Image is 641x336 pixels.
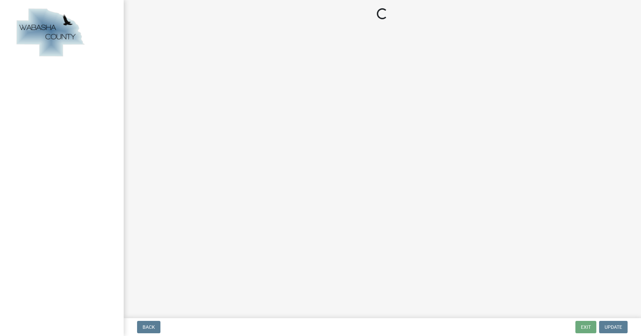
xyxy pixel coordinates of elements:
button: Update [599,321,628,333]
span: Back [143,324,155,330]
button: Back [137,321,160,333]
img: Wabasha County, Minnesota [14,7,87,59]
span: Update [605,324,622,330]
button: Exit [575,321,596,333]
